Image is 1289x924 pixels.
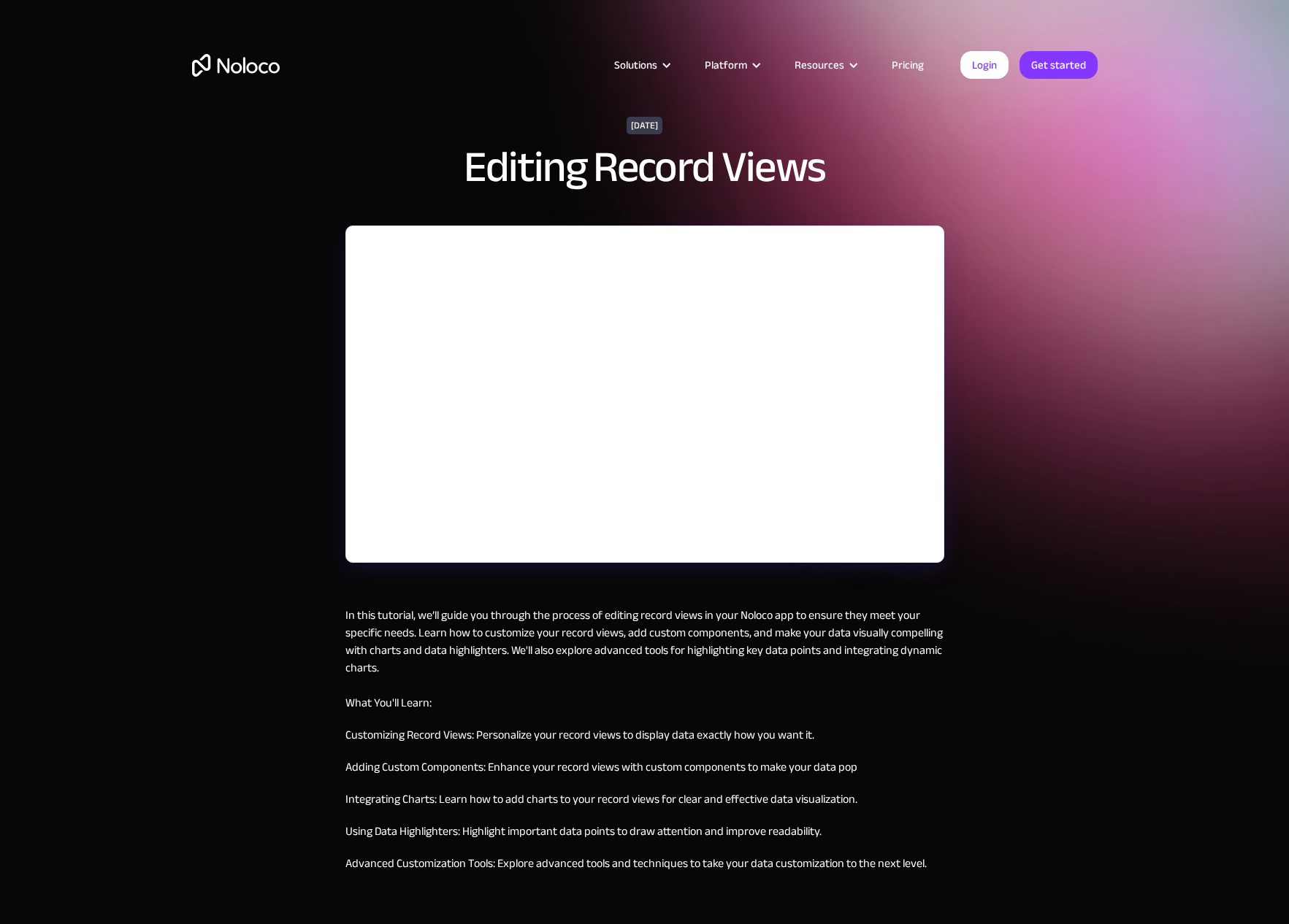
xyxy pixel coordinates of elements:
div: Resources [795,55,844,74]
a: Pricing [873,55,942,74]
a: Login [960,51,1009,79]
a: home [192,54,280,77]
p: Customizing Record Views: Personalize your record views to display data exactly how you want it. [345,726,944,744]
p: Adding Custom Components: Enhance your record views with custom components to make your data pop [345,758,944,776]
p: Integrating Charts: Learn how to add charts to your record views for clear and effective data vis... [345,790,944,808]
h1: Editing Record Views [464,145,825,189]
iframe: YouTube embed [346,226,944,562]
div: Solutions [614,55,657,74]
p: In this tutorial, we’ll guide you through the process of editing record views in your Noloco app ... [345,607,944,712]
a: Get started [1020,51,1098,79]
p: Advanced Customization Tools: Explore advanced tools and techniques to take your data customizati... [345,855,944,872]
div: Solutions [596,55,686,74]
p: Using Data Highlighters: Highlight important data points to draw attention and improve readability. [345,823,944,840]
div: Platform [686,55,776,74]
div: Platform [705,55,747,74]
div: Resources [776,55,873,74]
